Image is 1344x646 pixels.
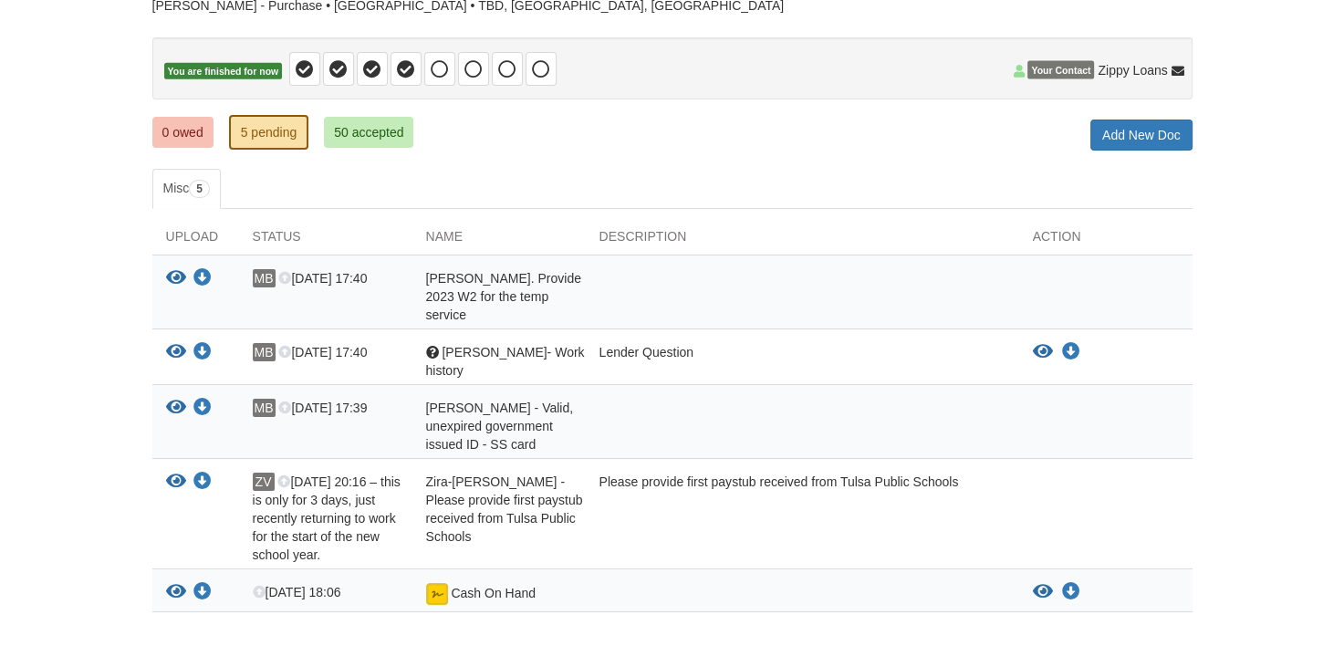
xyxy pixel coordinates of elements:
span: [DATE] 18:06 [253,585,341,599]
span: [DATE] 17:40 [278,271,367,286]
img: Document fully signed [426,583,448,605]
a: Download Zira-Danielle Van Wagenen - Please provide first paystub received from Tulsa Public Schools [193,475,212,490]
button: View Mark Bremmer. Provide 2023 W2 for the temp service [166,269,186,288]
span: Your Contact [1027,61,1094,79]
div: Upload [152,227,239,255]
span: MB [253,343,276,361]
span: You are finished for now [164,63,283,80]
span: [PERSON_NAME]. Provide 2023 W2 for the temp service [426,271,581,322]
span: [DATE] 17:40 [278,345,367,359]
a: Download Cash On Hand [1062,585,1080,599]
a: 5 pending [229,115,309,150]
span: 5 [189,180,210,198]
span: [PERSON_NAME]- Work history [426,345,585,378]
div: Action [1019,227,1193,255]
a: Download Cash On Hand [193,586,212,600]
a: Download Mark Bremmer- Work history [1062,345,1080,359]
button: View Zira-Danielle Van Wagenen - Please provide first paystub received from Tulsa Public Schools [166,473,186,492]
span: Zippy Loans [1098,61,1167,79]
button: View Mark Bremmer - Valid, unexpired government issued ID - SS card [166,399,186,418]
span: MB [253,399,276,417]
div: Name [412,227,586,255]
button: View Mark Bremmer- Work history [1033,343,1053,361]
a: 50 accepted [324,117,413,148]
div: Description [586,227,1019,255]
a: Misc [152,169,221,209]
button: View Cash On Hand [166,583,186,602]
a: Download Mark Bremmer- Work history [193,346,212,360]
div: Lender Question [586,343,1019,380]
span: [DATE] 20:16 – this is only for 3 days, just recently returning to work for the start of the new ... [253,474,401,562]
div: Status [239,227,412,255]
span: MB [253,269,276,287]
span: ZV [253,473,275,491]
span: [DATE] 17:39 [278,401,367,415]
button: View Mark Bremmer- Work history [166,343,186,362]
div: Please provide first paystub received from Tulsa Public Schools [586,473,1019,564]
a: Download Mark Bremmer - Valid, unexpired government issued ID - SS card [193,401,212,416]
button: View Cash On Hand [1033,583,1053,601]
a: 0 owed [152,117,214,148]
a: Download Mark Bremmer. Provide 2023 W2 for the temp service [193,272,212,287]
span: [PERSON_NAME] - Valid, unexpired government issued ID - SS card [426,401,574,452]
span: Zira-[PERSON_NAME] - Please provide first paystub received from Tulsa Public Schools [426,474,583,544]
span: Cash On Hand [451,586,536,600]
a: Add New Doc [1090,120,1193,151]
